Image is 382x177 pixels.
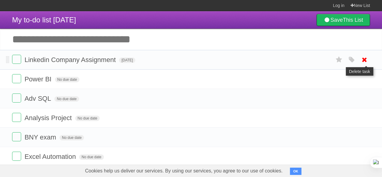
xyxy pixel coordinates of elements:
[119,57,135,63] span: [DATE]
[12,93,21,103] label: Done
[24,153,77,160] span: Excel Automation
[24,75,53,83] span: Power BI
[79,165,289,177] span: Cookies help us deliver our services. By using our services, you agree to our use of cookies.
[333,55,345,65] label: Star task
[290,168,302,175] button: OK
[54,96,79,102] span: No due date
[12,55,21,64] label: Done
[59,135,84,140] span: No due date
[12,132,21,141] label: Done
[55,77,79,82] span: No due date
[343,17,363,23] b: This List
[79,154,104,160] span: No due date
[12,152,21,161] label: Done
[75,116,100,121] span: No due date
[24,95,53,102] span: Adv SQL
[12,16,76,24] span: My to-do list [DATE]
[24,114,73,122] span: Analysis Project
[12,113,21,122] label: Done
[24,56,117,64] span: Linkedin Company Assignment
[24,133,58,141] span: BNY exam
[316,14,370,26] a: SaveThis List
[12,74,21,83] label: Done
